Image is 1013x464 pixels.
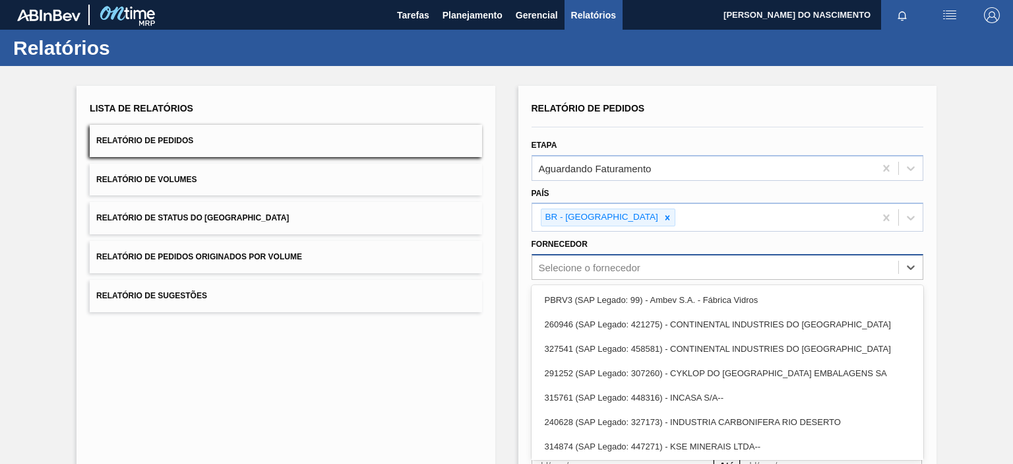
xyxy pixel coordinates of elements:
span: Lista de Relatórios [90,103,193,114]
div: 327541 (SAP Legado: 458581) - CONTINENTAL INDUSTRIES DO [GEOGRAPHIC_DATA] [532,337,923,361]
div: Aguardando Faturamento [539,162,652,174]
button: Notificações [881,6,923,24]
button: Relatório de Pedidos Originados por Volume [90,241,481,273]
div: PBRV3 (SAP Legado: 99) - Ambev S.A. - Fábrica Vidros [532,288,923,312]
div: Selecione o fornecedor [539,262,640,273]
img: TNhmsLtSVTkK8tSr43FrP2fwEKptu5GPRR3wAAAABJRU5ErkJggg== [17,9,80,21]
div: 314874 (SAP Legado: 447271) - KSE MINERAIS LTDA-- [532,434,923,459]
img: userActions [942,7,958,23]
span: Relatório de Status do [GEOGRAPHIC_DATA] [96,213,289,222]
label: País [532,189,549,198]
span: Planejamento [443,7,503,23]
button: Relatório de Status do [GEOGRAPHIC_DATA] [90,202,481,234]
span: Relatórios [571,7,616,23]
label: Fornecedor [532,240,588,249]
label: Etapa [532,141,557,150]
span: Relatório de Sugestões [96,291,207,300]
span: Relatório de Pedidos Originados por Volume [96,252,302,261]
span: Relatório de Volumes [96,175,197,184]
span: Tarefas [397,7,429,23]
button: Relatório de Pedidos [90,125,481,157]
button: Relatório de Sugestões [90,280,481,312]
img: Logout [984,7,1000,23]
div: 260946 (SAP Legado: 421275) - CONTINENTAL INDUSTRIES DO [GEOGRAPHIC_DATA] [532,312,923,337]
h1: Relatórios [13,40,247,55]
div: 240628 (SAP Legado: 327173) - INDUSTRIA CARBONIFERA RIO DESERTO [532,410,923,434]
span: Relatório de Pedidos [532,103,645,114]
div: 291252 (SAP Legado: 307260) - CYKLOP DO [GEOGRAPHIC_DATA] EMBALAGENS SA [532,361,923,385]
span: Gerencial [516,7,558,23]
div: 315761 (SAP Legado: 448316) - INCASA S/A-- [532,385,923,410]
span: Relatório de Pedidos [96,136,193,145]
div: BR - [GEOGRAPHIC_DATA] [541,209,660,226]
button: Relatório de Volumes [90,164,481,196]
